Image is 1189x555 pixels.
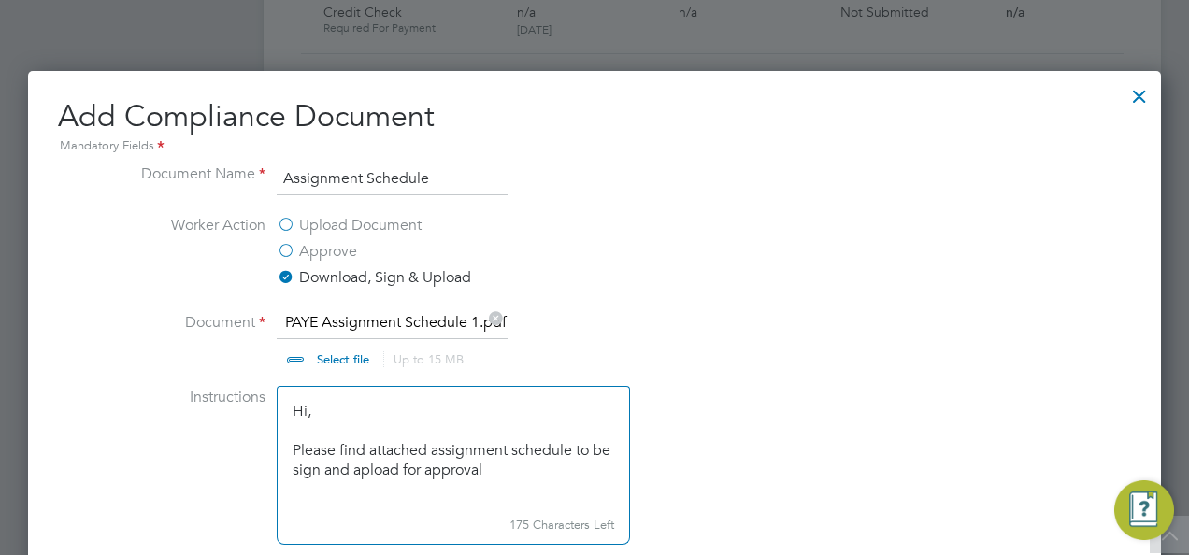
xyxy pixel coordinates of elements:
[125,311,265,363] label: Document
[277,506,630,545] small: 175 Characters Left
[58,97,1131,157] h2: Add Compliance Document
[277,214,422,236] label: Upload Document
[277,266,471,289] label: Download, Sign & Upload
[277,240,357,263] label: Approve
[125,214,265,289] label: Worker Action
[58,136,1131,157] div: Mandatory Fields
[125,163,265,192] label: Document Name
[125,386,265,541] label: Instructions
[1114,480,1174,540] button: Engage Resource Center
